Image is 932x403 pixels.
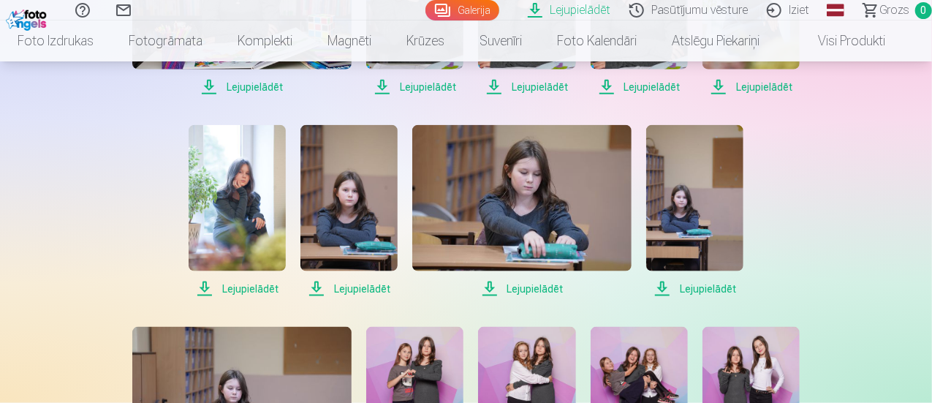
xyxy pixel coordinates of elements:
span: Lejupielādēt [132,78,352,96]
a: Lejupielādēt [412,125,632,298]
a: Fotogrāmata [111,20,220,61]
span: Lejupielādēt [366,78,463,96]
a: Lejupielādēt [646,125,743,298]
span: Grozs [879,1,909,19]
span: Lejupielādēt [300,280,398,298]
a: Krūzes [389,20,462,61]
a: Visi produkti [777,20,903,61]
span: Lejupielādēt [478,78,575,96]
a: Lejupielādēt [189,125,286,298]
span: 0 [915,2,932,19]
a: Magnēti [310,20,389,61]
a: Suvenīri [462,20,539,61]
a: Foto kalendāri [539,20,654,61]
img: /fa1 [6,6,50,31]
a: Lejupielādēt [300,125,398,298]
a: Komplekti [220,20,310,61]
span: Lejupielādēt [189,280,286,298]
span: Lejupielādēt [591,78,688,96]
a: Atslēgu piekariņi [654,20,777,61]
span: Lejupielādēt [646,280,743,298]
span: Lejupielādēt [412,280,632,298]
span: Lejupielādēt [702,78,800,96]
